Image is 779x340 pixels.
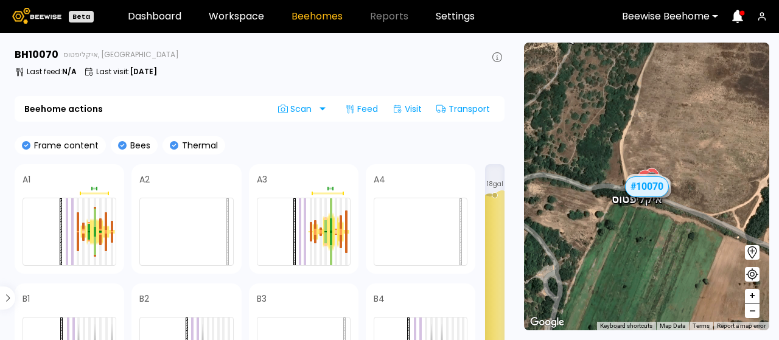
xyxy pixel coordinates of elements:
div: # 10198 [631,176,670,192]
p: Thermal [178,141,218,150]
h4: A2 [139,175,150,184]
button: Map Data [660,322,685,330]
h4: B2 [139,294,149,303]
img: Google [527,314,567,330]
div: איקליפטוס [611,179,662,205]
b: [DATE] [130,66,157,77]
div: Beta [69,11,94,23]
span: + [749,288,756,304]
h4: A3 [257,175,267,184]
img: Beewise logo [12,8,61,24]
h4: B4 [374,294,385,303]
a: Workspace [209,12,264,21]
b: N/A [62,66,77,77]
span: – [749,304,756,319]
a: Report a map error [717,322,766,329]
h4: A1 [23,175,30,184]
div: Transport [431,99,495,119]
span: 18 gal [487,181,503,187]
div: # 10193 [626,173,665,189]
a: Settings [436,12,475,21]
button: – [745,304,760,318]
p: Last visit : [96,68,157,75]
a: Open this area in Google Maps (opens a new window) [527,314,567,330]
h4: B3 [257,294,267,303]
span: Scan [278,104,316,114]
h4: B1 [23,294,30,303]
b: Beehome actions [24,105,103,113]
div: # 10084 [632,181,671,197]
div: # 10070 [625,176,669,197]
button: Keyboard shortcuts [600,322,652,330]
a: Beehomes [292,12,343,21]
p: Last feed : [27,68,77,75]
a: Dashboard [128,12,181,21]
p: Bees [127,141,150,150]
div: # 10077 [632,177,671,193]
p: Frame content [30,141,99,150]
a: Terms (opens in new tab) [693,322,710,329]
button: + [745,289,760,304]
span: Reports [370,12,408,21]
div: Visit [388,99,427,119]
span: איקליפטוס, [GEOGRAPHIC_DATA] [63,51,179,58]
div: Feed [340,99,383,119]
h3: BH 10070 [15,50,58,60]
h4: A4 [374,175,385,184]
